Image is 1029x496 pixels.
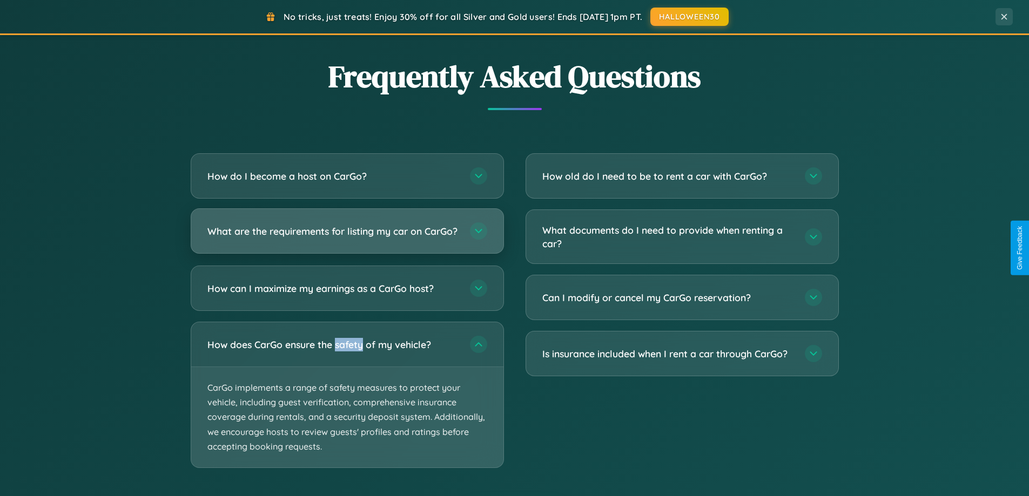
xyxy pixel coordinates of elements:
span: No tricks, just treats! Enjoy 30% off for all Silver and Gold users! Ends [DATE] 1pm PT. [284,11,642,22]
div: Give Feedback [1016,226,1024,270]
h3: How old do I need to be to rent a car with CarGo? [542,169,794,183]
h3: What are the requirements for listing my car on CarGo? [207,225,459,238]
h3: How does CarGo ensure the safety of my vehicle? [207,338,459,351]
p: CarGo implements a range of safety measures to protect your vehicle, including guest verification... [191,367,503,467]
h2: Frequently Asked Questions [191,56,839,97]
h3: Is insurance included when I rent a car through CarGo? [542,347,794,361]
button: HALLOWEEN30 [650,8,729,26]
h3: What documents do I need to provide when renting a car? [542,223,794,250]
h3: How can I maximize my earnings as a CarGo host? [207,282,459,295]
h3: How do I become a host on CarGo? [207,169,459,183]
h3: Can I modify or cancel my CarGo reservation? [542,291,794,304]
